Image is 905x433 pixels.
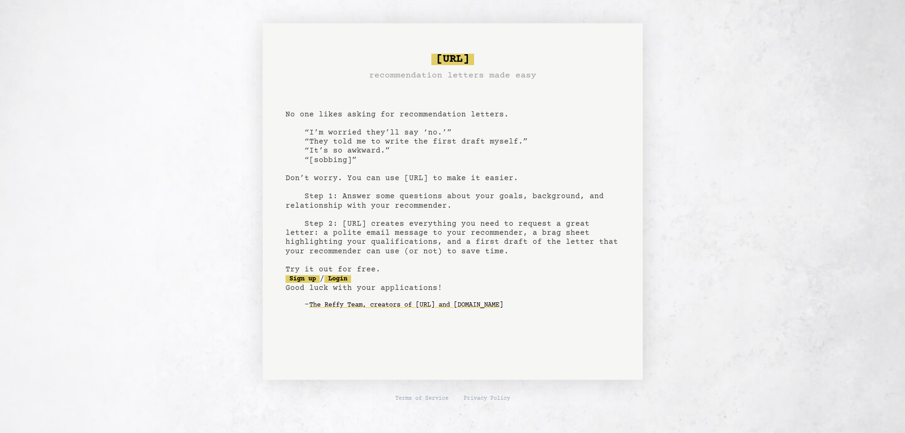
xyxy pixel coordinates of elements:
a: Sign up [286,275,320,283]
span: [URL] [431,54,474,65]
pre: No one likes asking for recommendation letters. “I’m worried they’ll say ‘no.’” “They told me to ... [286,50,620,328]
div: - [305,300,620,310]
a: The Reffy Team, creators of [URL] and [DOMAIN_NAME] [309,298,503,313]
a: Privacy Policy [464,395,510,403]
a: Login [324,275,351,283]
a: Terms of Service [395,395,448,403]
h3: recommendation letters made easy [369,69,536,82]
